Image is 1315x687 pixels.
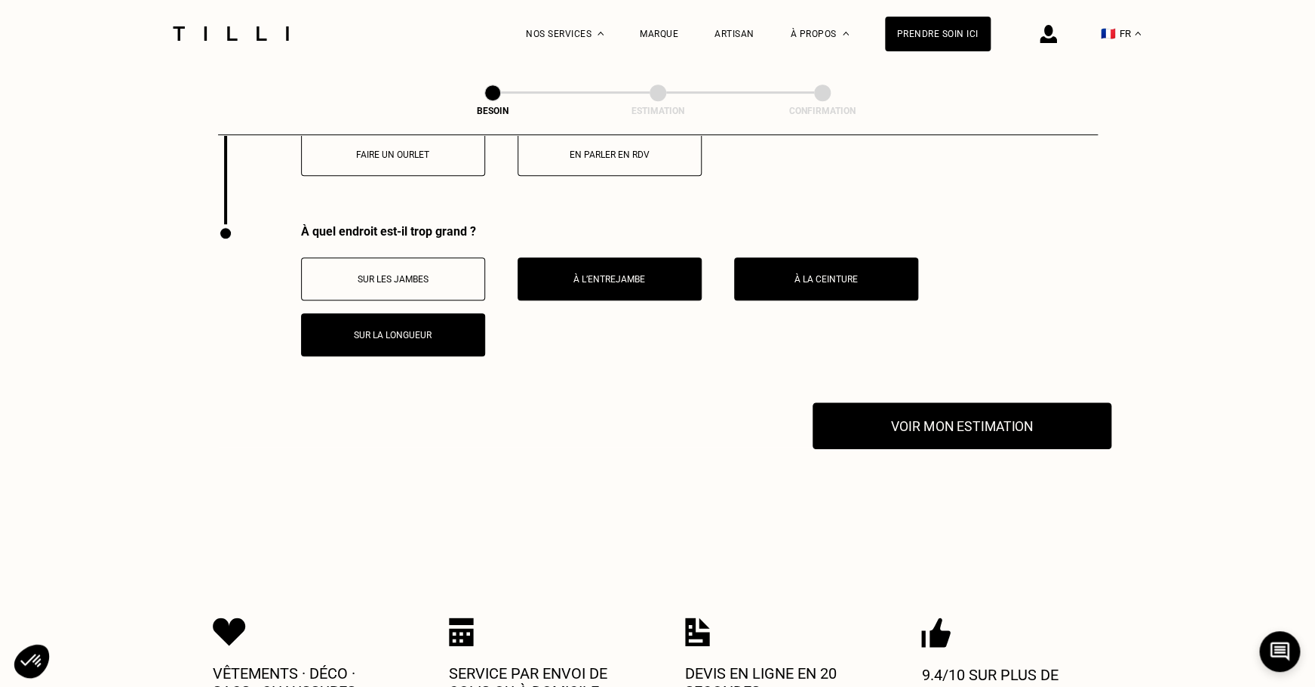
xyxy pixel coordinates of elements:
img: Icon [921,618,951,648]
p: En parler en RDV [526,149,693,160]
button: À l’entrejambe [518,257,702,300]
img: icône connexion [1040,25,1057,43]
p: À l’entrejambe [526,274,693,285]
p: Sur la longueur [309,330,477,340]
img: Logo du service de couturière Tilli [167,26,294,41]
button: Sur la longueur [301,313,485,356]
a: Marque [640,29,678,39]
button: En parler en RDV [518,133,702,176]
button: Sur les jambes [301,257,485,300]
div: Estimation [582,106,733,116]
img: Menu déroulant à propos [843,32,849,35]
p: Sur les jambes [309,274,477,285]
img: Menu déroulant [598,32,604,35]
img: Icon [213,618,246,646]
p: À la ceinture [742,274,910,285]
div: Confirmation [747,106,898,116]
div: Besoin [417,106,568,116]
button: Voir mon estimation [813,402,1111,449]
a: Prendre soin ici [885,17,991,51]
button: À la ceinture [734,257,918,300]
img: Icon [449,618,474,646]
img: menu déroulant [1135,32,1141,35]
div: À quel endroit est-il trop grand ? [301,224,1098,239]
button: Faire un ourlet [301,133,485,176]
a: Artisan [714,29,754,39]
p: Faire un ourlet [309,149,477,160]
img: Icon [685,618,710,646]
span: 🇫🇷 [1101,26,1116,41]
